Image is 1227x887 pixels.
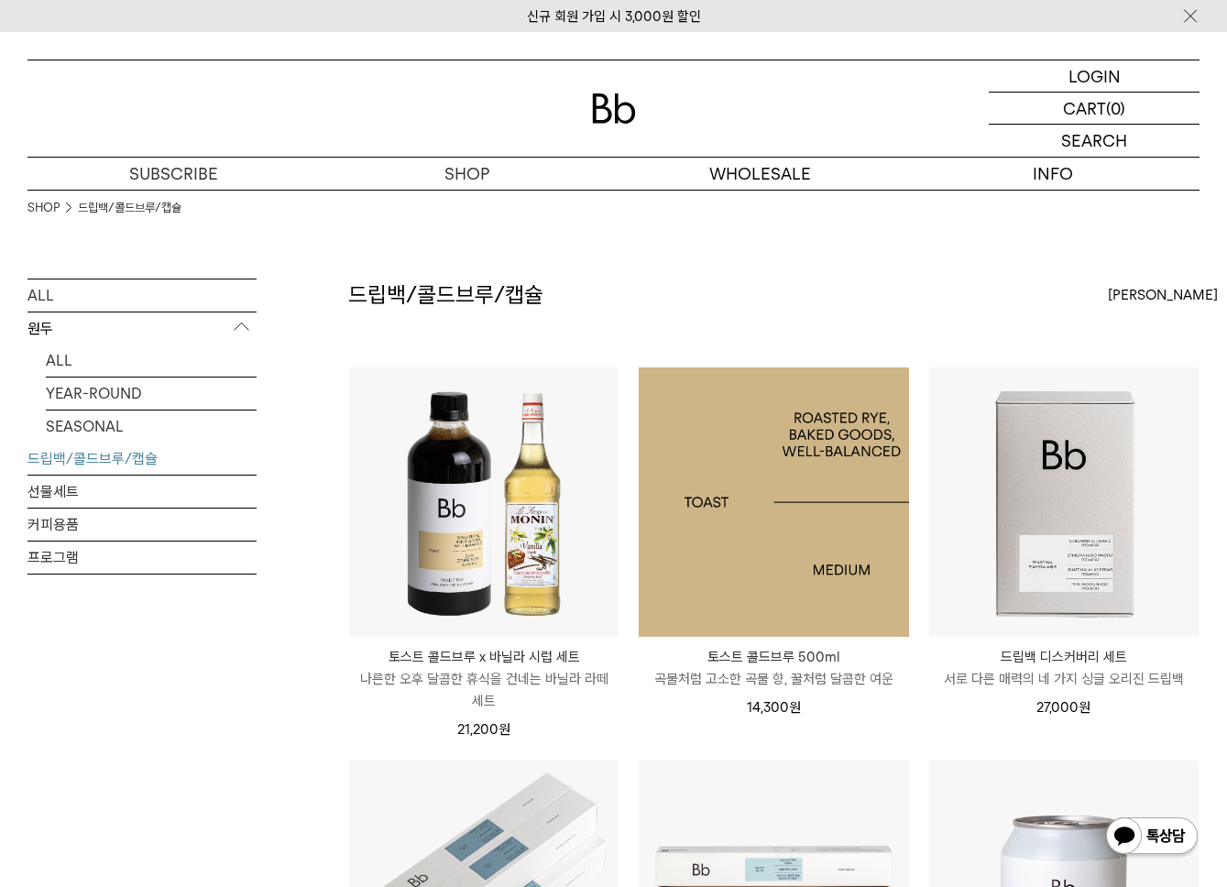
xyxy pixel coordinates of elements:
[349,367,619,637] img: 토스트 콜드브루 x 바닐라 시럽 세트
[1063,93,1106,124] p: CART
[592,93,636,124] img: 로고
[27,279,257,312] a: ALL
[27,443,257,475] a: 드립백/콜드브루/캡슐
[348,279,543,311] h2: 드립백/콜드브루/캡슐
[639,367,908,637] img: 1000001201_add2_039.jpg
[929,367,1199,637] img: 드립백 디스커버리 세트
[1106,93,1125,124] p: (0)
[78,199,181,217] a: 드립백/콜드브루/캡슐
[1079,699,1090,716] span: 원
[27,199,60,217] a: SHOP
[321,158,614,190] a: SHOP
[639,646,908,668] p: 토스트 콜드브루 500ml
[46,378,257,410] a: YEAR-ROUND
[989,93,1200,125] a: CART (0)
[639,367,908,637] a: 토스트 콜드브루 500ml
[1068,60,1121,92] p: LOGIN
[27,542,257,574] a: 프로그램
[349,646,619,668] p: 토스트 콜드브루 x 바닐라 시럽 세트
[639,668,908,690] p: 곡물처럼 고소한 곡물 향, 꿀처럼 달콤한 여운
[789,699,801,716] span: 원
[457,721,510,738] span: 21,200
[639,646,908,690] a: 토스트 콜드브루 500ml 곡물처럼 고소한 곡물 향, 꿀처럼 달콤한 여운
[527,8,701,25] a: 신규 회원 가입 시 3,000원 할인
[929,646,1199,690] a: 드립백 디스커버리 세트 서로 다른 매력의 네 가지 싱글 오리진 드립백
[27,312,257,345] p: 원두
[27,158,321,190] a: SUBSCRIBE
[747,699,801,716] span: 14,300
[46,345,257,377] a: ALL
[929,668,1199,690] p: 서로 다른 매력의 네 가지 싱글 오리진 드립백
[614,158,907,190] p: WHOLESALE
[498,721,510,738] span: 원
[349,646,619,712] a: 토스트 콜드브루 x 바닐라 시럽 세트 나른한 오후 달콤한 휴식을 건네는 바닐라 라떼 세트
[1108,284,1218,306] span: [PERSON_NAME]
[27,509,257,541] a: 커피용품
[929,646,1199,668] p: 드립백 디스커버리 세트
[906,158,1200,190] p: INFO
[1036,699,1090,716] span: 27,000
[46,411,257,443] a: SEASONAL
[349,668,619,712] p: 나른한 오후 달콤한 휴식을 건네는 바닐라 라떼 세트
[989,60,1200,93] a: LOGIN
[1061,125,1127,157] p: SEARCH
[1104,816,1200,860] img: 카카오톡 채널 1:1 채팅 버튼
[27,476,257,508] a: 선물세트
